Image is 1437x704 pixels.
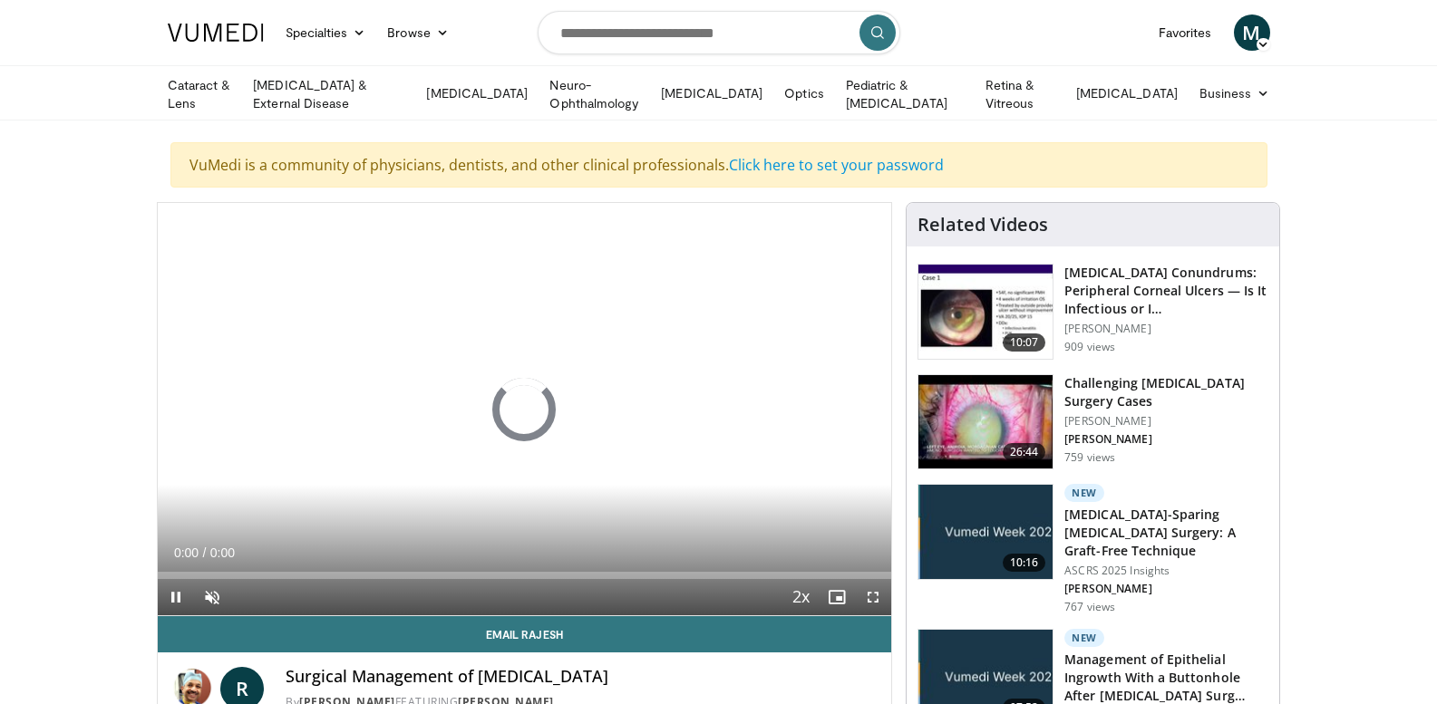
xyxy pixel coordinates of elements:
img: VuMedi Logo [168,24,264,42]
span: 0:00 [174,545,199,560]
a: 10:16 New [MEDICAL_DATA]-Sparing [MEDICAL_DATA] Surgery: A Graft-Free Technique ASCRS 2025 Insigh... [918,484,1268,614]
img: 05a6f048-9eed-46a7-93e1-844e43fc910c.150x105_q85_crop-smart_upscale.jpg [918,375,1053,469]
img: 5ede7c1e-2637-46cb-a546-16fd546e0e1e.150x105_q85_crop-smart_upscale.jpg [918,265,1053,359]
button: Unmute [194,579,230,615]
span: 26:44 [1003,443,1046,461]
p: New [1064,484,1104,502]
span: 10:16 [1003,554,1046,572]
a: Optics [773,75,834,111]
a: 10:07 [MEDICAL_DATA] Conundrums: Peripheral Corneal Ulcers — Is It Infectious or I… [PERSON_NAME]... [918,264,1268,360]
a: [MEDICAL_DATA] [650,75,773,111]
div: VuMedi is a community of physicians, dentists, and other clinical professionals. [170,142,1267,188]
img: e2db3364-8554-489a-9e60-297bee4c90d2.jpg.150x105_q85_crop-smart_upscale.jpg [918,485,1053,579]
h4: Related Videos [918,214,1048,236]
h3: [MEDICAL_DATA]-Sparing [MEDICAL_DATA] Surgery: A Graft-Free Technique [1064,506,1268,560]
p: 909 views [1064,340,1115,354]
p: 767 views [1064,600,1115,614]
div: Progress Bar [158,572,892,579]
a: Browse [376,14,460,51]
p: [PERSON_NAME] [1064,322,1268,336]
h3: [MEDICAL_DATA] Conundrums: Peripheral Corneal Ulcers — Is It Infectious or I… [1064,264,1268,318]
p: [PERSON_NAME] [1064,432,1268,447]
span: 0:00 [210,545,235,560]
a: Email Rajesh [158,616,892,652]
a: Favorites [1148,14,1223,51]
p: [PERSON_NAME] [1064,414,1268,429]
h4: Surgical Management of [MEDICAL_DATA] [286,667,877,687]
span: / [203,545,207,560]
a: [MEDICAL_DATA] [415,75,539,111]
button: Playback Rate [782,579,819,615]
a: M [1234,14,1270,51]
p: 759 views [1064,450,1115,465]
input: Search topics, interventions [538,11,900,54]
button: Fullscreen [855,579,891,615]
a: Retina & Vitreous [975,76,1065,112]
p: ASCRS 2025 Insights [1064,564,1268,578]
a: 26:44 Challenging [MEDICAL_DATA] Surgery Cases [PERSON_NAME] [PERSON_NAME] 759 views [918,374,1268,470]
a: Pediatric & [MEDICAL_DATA] [835,76,975,112]
span: 10:07 [1003,333,1046,352]
p: New [1064,629,1104,647]
a: Cataract & Lens [157,76,243,112]
h3: Challenging [MEDICAL_DATA] Surgery Cases [1064,374,1268,410]
a: Neuro-Ophthalmology [539,76,650,112]
a: [MEDICAL_DATA] [1065,75,1189,111]
a: [MEDICAL_DATA] & External Disease [242,76,415,112]
button: Pause [158,579,194,615]
video-js: Video Player [158,203,892,616]
a: Click here to set your password [729,155,944,175]
p: [PERSON_NAME] [1064,582,1268,596]
a: Business [1189,75,1281,111]
a: Specialties [275,14,377,51]
button: Enable picture-in-picture mode [819,579,855,615]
